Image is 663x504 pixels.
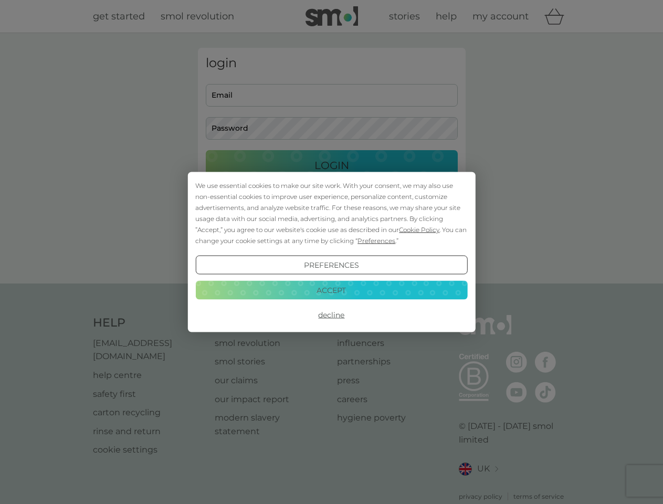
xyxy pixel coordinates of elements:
[195,180,467,246] div: We use essential cookies to make our site work. With your consent, we may also use non-essential ...
[399,226,439,234] span: Cookie Policy
[357,237,395,245] span: Preferences
[195,280,467,299] button: Accept
[195,256,467,275] button: Preferences
[187,172,475,332] div: Cookie Consent Prompt
[195,306,467,324] button: Decline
